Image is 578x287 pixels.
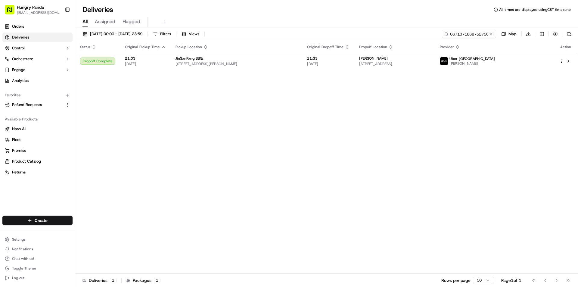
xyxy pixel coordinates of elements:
span: Dropoff Location [359,45,387,49]
button: [EMAIL_ADDRESS][DOMAIN_NAME] [17,10,60,15]
span: Toggle Theme [12,266,36,271]
button: Log out [2,274,73,282]
span: Fleet [12,137,21,142]
span: [STREET_ADDRESS] [359,61,430,66]
span: Settings [12,237,26,242]
span: Orchestrate [12,56,33,62]
span: Status [80,45,90,49]
button: Chat with us! [2,254,73,263]
span: Notifications [12,247,33,251]
span: Analytics [12,78,29,83]
button: Returns [2,167,73,177]
a: Analytics [2,76,73,86]
button: [DATE] 00:00 - [DATE] 23:59 [80,30,145,38]
button: Engage [2,65,73,75]
img: uber-new-logo.jpeg [440,57,448,65]
span: Product Catalog [12,159,41,164]
span: All times are displayed using CST timezone [499,7,571,12]
a: Refund Requests [5,102,63,108]
span: JinSanPang BBQ [176,56,203,61]
span: Deliveries [12,35,29,40]
button: Refund Requests [2,100,73,110]
div: 1 [154,278,160,283]
button: Nash AI [2,124,73,134]
span: Original Dropoff Time [307,45,343,49]
span: All [82,18,88,25]
span: [PERSON_NAME] [359,56,388,61]
span: Create [35,217,48,223]
span: Original Pickup Time [125,45,160,49]
span: [DATE] [307,61,350,66]
button: Promise [2,146,73,155]
span: Assigned [95,18,115,25]
button: Refresh [565,30,573,38]
button: Views [179,30,202,38]
a: Promise [5,148,70,153]
a: Returns [5,170,70,175]
span: Pickup Location [176,45,202,49]
span: Chat with us! [12,256,34,261]
span: Uber [GEOGRAPHIC_DATA] [449,56,495,61]
span: 21:33 [307,56,350,61]
span: Engage [12,67,25,73]
span: Views [189,31,199,37]
span: Returns [12,170,26,175]
div: Page 1 of 1 [501,277,521,283]
a: Product Catalog [5,159,70,164]
span: [PERSON_NAME] [449,61,495,66]
input: Type to search [442,30,496,38]
span: Filters [160,31,171,37]
button: Fleet [2,135,73,145]
button: Hungry Panda[EMAIL_ADDRESS][DOMAIN_NAME] [2,2,62,17]
div: Available Products [2,114,73,124]
button: Map [499,30,519,38]
span: Log out [12,276,24,280]
a: Deliveries [2,33,73,42]
span: Nash AI [12,126,26,132]
span: [STREET_ADDRESS][PERSON_NAME] [176,61,297,66]
span: Orders [12,24,24,29]
button: Settings [2,235,73,244]
span: [DATE] 00:00 - [DATE] 23:59 [90,31,142,37]
span: Provider [440,45,454,49]
button: Orchestrate [2,54,73,64]
button: Create [2,216,73,225]
span: Flagged [123,18,140,25]
div: Packages [126,277,160,283]
span: Refund Requests [12,102,42,108]
button: Product Catalog [2,157,73,166]
div: Favorites [2,90,73,100]
a: Fleet [5,137,70,142]
a: Orders [2,22,73,31]
span: Promise [12,148,26,153]
span: Map [508,31,516,37]
button: Control [2,43,73,53]
div: 1 [110,278,117,283]
span: 21:03 [125,56,166,61]
button: Notifications [2,245,73,253]
button: Toggle Theme [2,264,73,273]
a: Nash AI [5,126,70,132]
span: [DATE] [125,61,166,66]
div: Deliveries [82,277,117,283]
p: Rows per page [441,277,471,283]
button: Filters [150,30,174,38]
button: Hungry Panda [17,4,44,10]
div: Action [559,45,572,49]
h1: Deliveries [82,5,113,14]
span: Control [12,45,25,51]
